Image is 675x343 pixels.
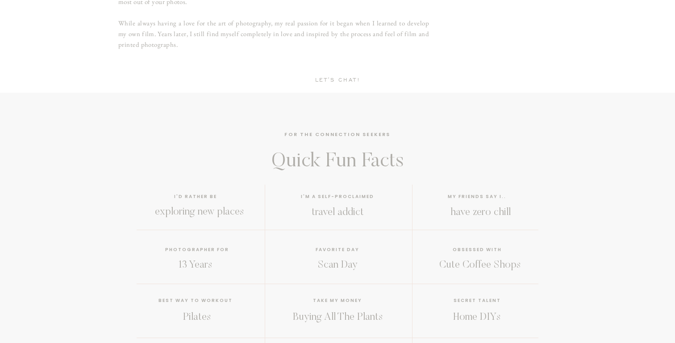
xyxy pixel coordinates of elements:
[435,193,519,202] h3: my friends say i..
[304,259,372,273] h3: Scan Day
[153,297,238,304] h3: BEST WAY TO WORKOUT
[446,207,515,218] h3: have zero chill
[150,246,245,255] h3: Photographer for
[430,311,524,328] h3: Home DIYs
[154,311,239,327] h3: Pilates
[293,193,382,201] h3: i'm a self-proclaimed
[260,130,415,140] a: for the connection seekers
[153,259,238,273] h3: 13 Years
[292,311,383,329] h3: Buying All The Plants
[153,193,238,202] h3: I'd rather be
[310,76,365,84] a: Let's chat!
[429,259,532,273] h3: Cute Coffee Shops
[293,246,382,254] h3: favorite Day
[291,207,384,220] h3: travel addict
[293,297,382,306] h3: take my money
[424,297,530,304] h3: secret talent
[260,150,415,174] h3: Quick Fun Facts
[150,206,249,221] h3: exploring new places
[424,246,530,255] h3: obsessed with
